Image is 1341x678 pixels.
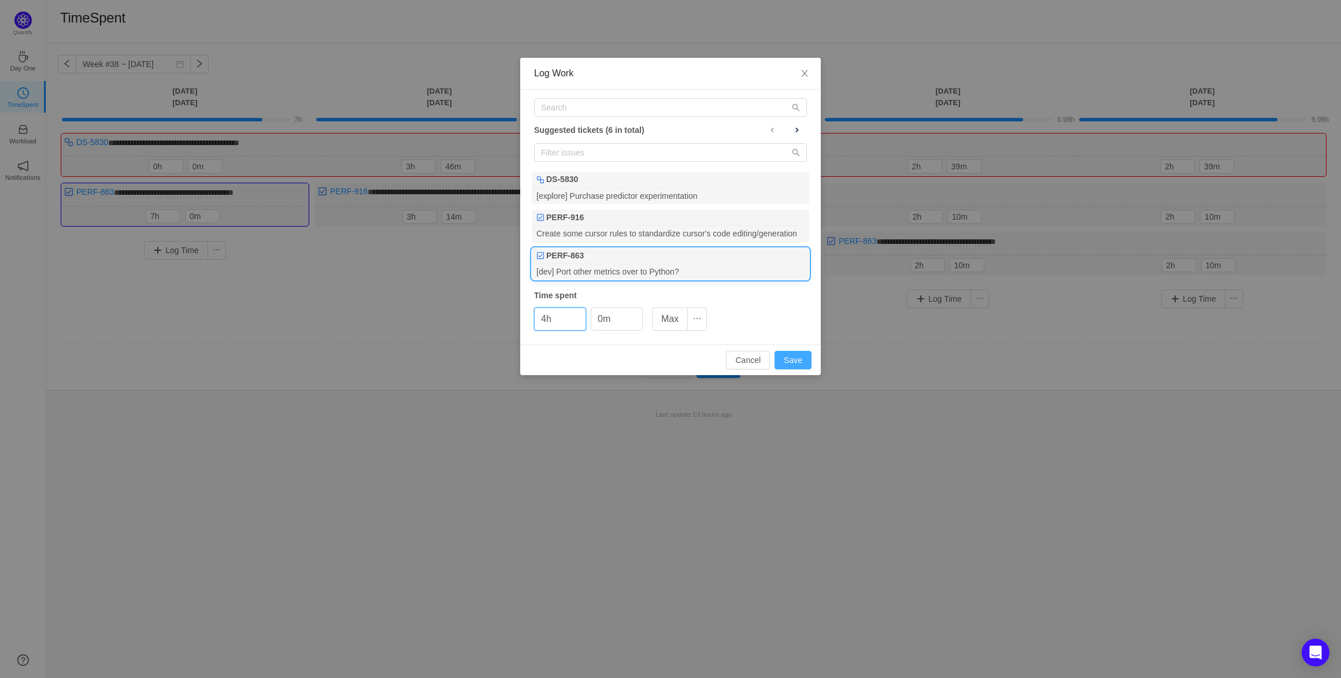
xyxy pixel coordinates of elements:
input: Filter issues [534,143,807,162]
i: icon: search [792,103,800,112]
button: Cancel [726,351,770,369]
img: Task [536,251,544,260]
i: icon: close [800,69,809,78]
button: Max [652,307,688,331]
input: Search [534,98,807,117]
div: Suggested tickets (6 in total) [534,123,807,138]
div: [explore] Purchase predictor experimentation [532,188,809,203]
img: Task [536,213,544,221]
div: Time spent [534,290,807,302]
div: Log Work [534,67,807,80]
b: PERF-863 [546,250,584,262]
button: Close [788,58,821,90]
div: [dev] Port other metrics over to Python? [532,264,809,280]
i: icon: search [792,149,800,157]
b: PERF-916 [546,212,584,224]
div: Create some cursor rules to standardize cursor's code editing/generation [532,226,809,242]
button: icon: ellipsis [687,307,707,331]
button: Save [775,351,812,369]
b: DS-5830 [546,173,578,186]
div: Open Intercom Messenger [1302,639,1329,666]
img: Subtask [536,176,544,184]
